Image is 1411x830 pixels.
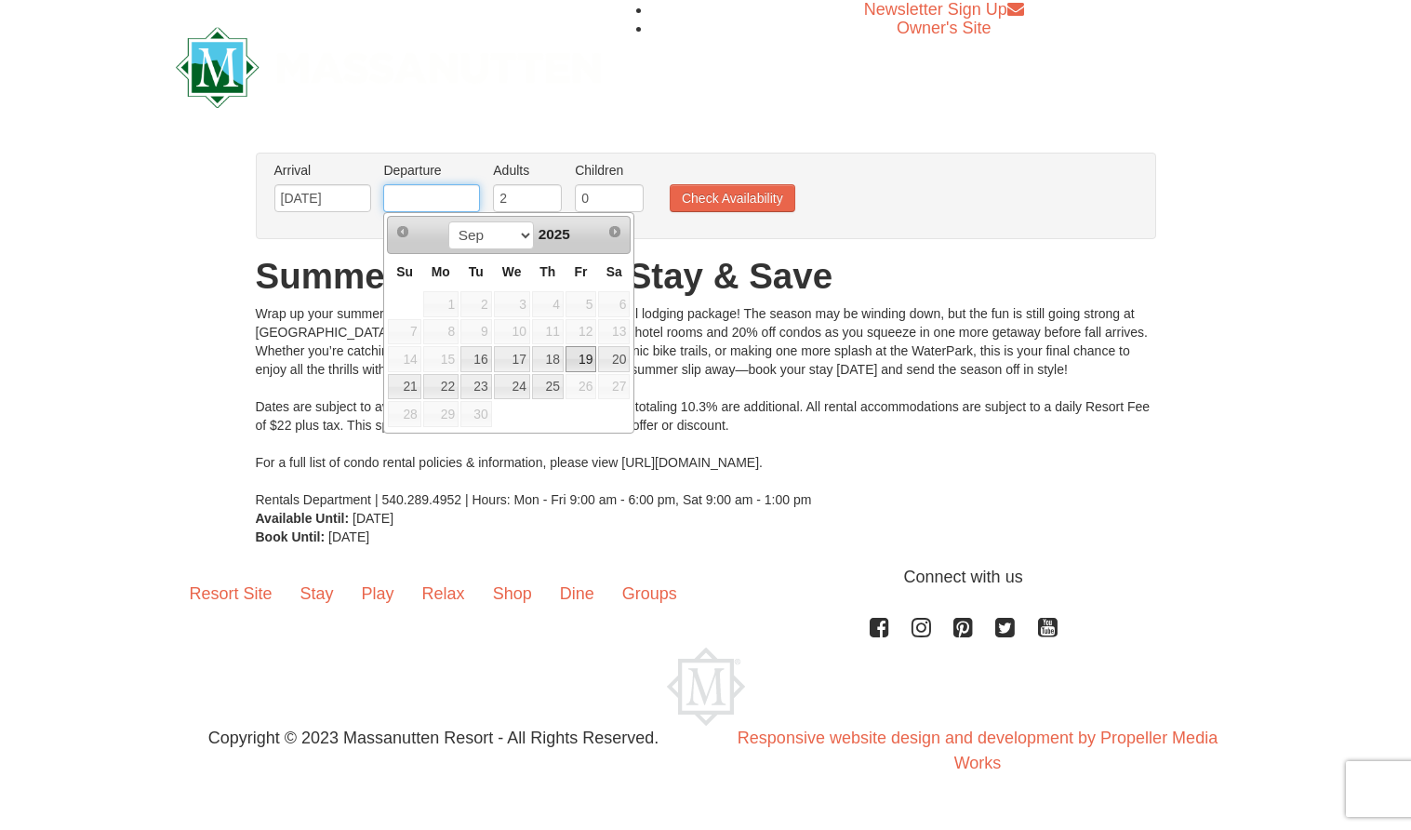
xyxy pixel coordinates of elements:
[423,401,459,427] span: 29
[531,318,565,346] td: unAvailable
[608,565,691,622] a: Groups
[598,346,630,372] a: 20
[388,374,420,400] a: 21
[387,345,421,373] td: available
[256,258,1156,295] h1: Summer’s Last Call – Stay & Save
[531,345,565,373] td: available
[176,27,602,108] img: Massanutten Resort Logo
[176,565,1236,590] p: Connect with us
[423,374,459,400] a: 22
[459,345,493,373] td: available
[566,291,597,317] span: 5
[574,264,587,279] span: Friday
[387,318,421,346] td: unAvailable
[597,373,631,401] td: unAvailable
[565,290,598,318] td: unAvailable
[479,565,546,622] a: Shop
[493,345,531,373] td: available
[162,726,706,751] p: Copyright © 2023 Massanutten Resort - All Rights Reserved.
[286,565,348,622] a: Stay
[531,373,565,401] td: available
[532,291,564,317] span: 4
[388,401,420,427] span: 28
[422,290,459,318] td: unAvailable
[396,264,413,279] span: Sunday
[388,319,420,345] span: 7
[597,318,631,346] td: available
[566,374,597,400] span: 26
[494,291,530,317] span: 3
[670,184,795,212] button: Check Availability
[387,373,421,401] td: available
[493,318,531,346] td: unAvailable
[256,511,350,526] strong: Available Until:
[667,648,745,726] img: Massanutten Resort Logo
[423,346,459,372] span: 15
[459,318,493,346] td: unAvailable
[256,304,1156,509] div: Wrap up your summer mountain-style with our Summer’s Last Call lodging package! The season may be...
[494,346,530,372] a: 17
[566,346,597,372] a: 19
[176,43,602,87] a: Massanutten Resort
[603,219,629,245] a: Next
[598,374,630,400] span: 27
[423,291,459,317] span: 1
[597,345,631,373] td: available
[539,264,555,279] span: Thursday
[575,161,644,180] label: Children
[460,319,492,345] span: 9
[565,318,598,346] td: unAvailable
[423,319,459,345] span: 8
[493,373,531,401] td: available
[493,290,531,318] td: unAvailable
[494,374,530,400] a: 24
[531,290,565,318] td: unAvailable
[460,346,492,372] a: 16
[328,529,369,544] span: [DATE]
[256,529,326,544] strong: Book Until:
[469,264,484,279] span: Tuesday
[432,264,450,279] span: Monday
[738,729,1218,772] a: Responsive website design and development by Propeller Media Works
[606,264,622,279] span: Saturday
[459,373,493,401] td: available
[395,224,410,239] span: Prev
[422,373,459,401] td: available
[566,319,597,345] span: 12
[422,345,459,373] td: available
[383,161,480,180] label: Departure
[565,373,598,401] td: unAvailable
[422,318,459,346] td: unAvailable
[388,346,420,372] span: 14
[390,219,416,245] a: Prev
[897,19,991,37] a: Owner's Site
[274,161,371,180] label: Arrival
[493,161,562,180] label: Adults
[348,565,408,622] a: Play
[532,374,564,400] a: 25
[539,226,570,242] span: 2025
[532,319,564,345] span: 11
[532,346,564,372] a: 18
[597,290,631,318] td: unAvailable
[459,400,493,428] td: unAvailable
[176,565,286,622] a: Resort Site
[565,345,598,373] td: available
[353,511,393,526] span: [DATE]
[460,291,492,317] span: 2
[598,291,630,317] span: 6
[494,319,530,345] span: 10
[387,400,421,428] td: unAvailable
[460,401,492,427] span: 30
[546,565,608,622] a: Dine
[422,400,459,428] td: unAvailable
[460,374,492,400] a: 23
[607,224,622,239] span: Next
[502,264,522,279] span: Wednesday
[598,319,630,345] span: 13
[459,290,493,318] td: unAvailable
[408,565,479,622] a: Relax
